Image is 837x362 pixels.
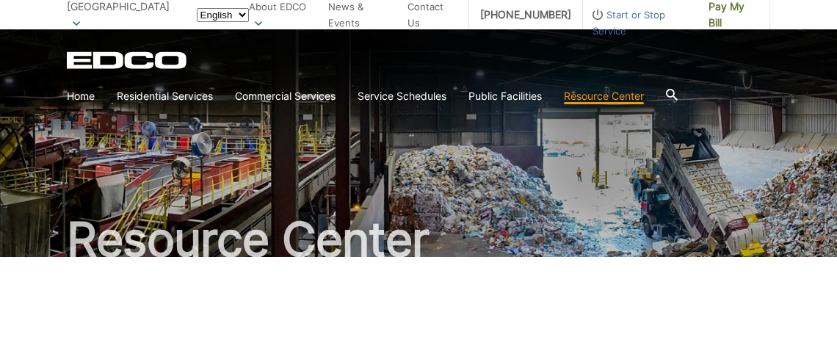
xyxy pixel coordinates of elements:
[117,88,213,104] a: Residential Services
[197,8,249,22] select: Select a language
[358,88,446,104] a: Service Schedules
[67,216,770,263] h1: Resource Center
[468,88,542,104] a: Public Facilities
[67,88,95,104] a: Home
[235,88,336,104] a: Commercial Services
[564,88,644,104] a: Resource Center
[67,51,189,69] a: EDCD logo. Return to the homepage.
